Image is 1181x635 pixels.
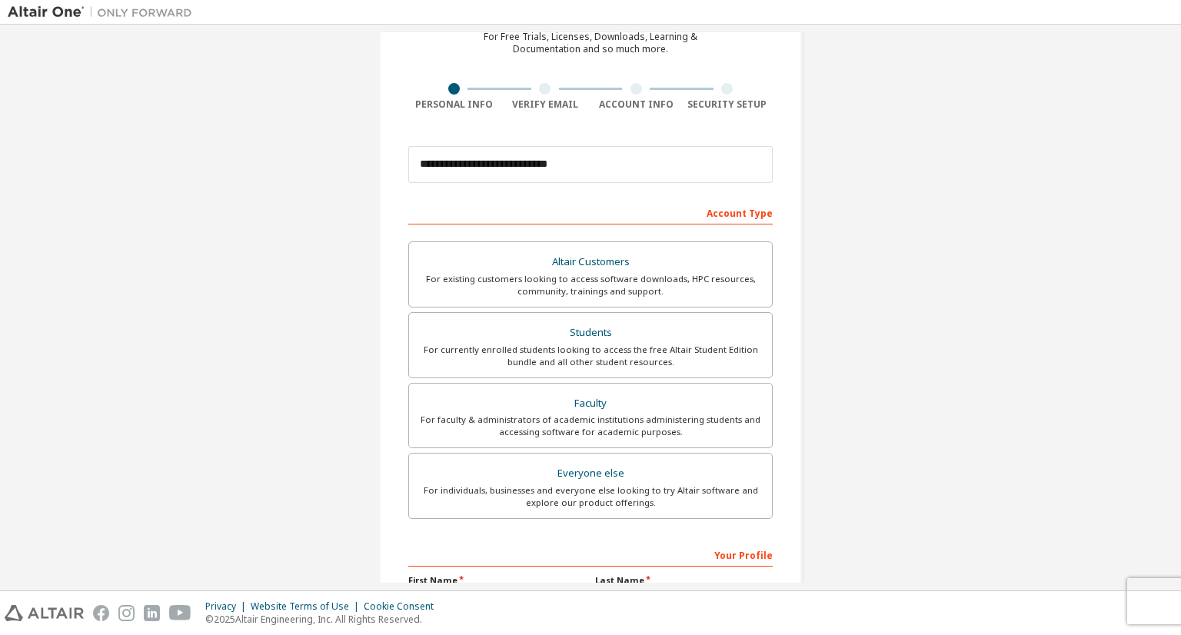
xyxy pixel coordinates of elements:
div: Everyone else [418,463,763,484]
img: linkedin.svg [144,605,160,621]
div: For Free Trials, Licenses, Downloads, Learning & Documentation and so much more. [484,31,697,55]
label: First Name [408,574,586,587]
div: For currently enrolled students looking to access the free Altair Student Edition bundle and all ... [418,344,763,368]
div: Cookie Consent [364,600,443,613]
img: youtube.svg [169,605,191,621]
div: Your Profile [408,542,773,567]
img: instagram.svg [118,605,135,621]
div: Personal Info [408,98,500,111]
div: For faculty & administrators of academic institutions administering students and accessing softwa... [418,414,763,438]
div: Privacy [205,600,251,613]
label: Last Name [595,574,773,587]
div: Account Type [408,200,773,224]
div: Website Terms of Use [251,600,364,613]
img: Altair One [8,5,200,20]
div: Security Setup [682,98,773,111]
div: Altair Customers [418,251,763,273]
div: Account Info [590,98,682,111]
p: © 2025 Altair Engineering, Inc. All Rights Reserved. [205,613,443,626]
div: For individuals, businesses and everyone else looking to try Altair software and explore our prod... [418,484,763,509]
div: Verify Email [500,98,591,111]
div: Faculty [418,393,763,414]
div: For existing customers looking to access software downloads, HPC resources, community, trainings ... [418,273,763,298]
img: facebook.svg [93,605,109,621]
div: Students [418,322,763,344]
img: altair_logo.svg [5,605,84,621]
